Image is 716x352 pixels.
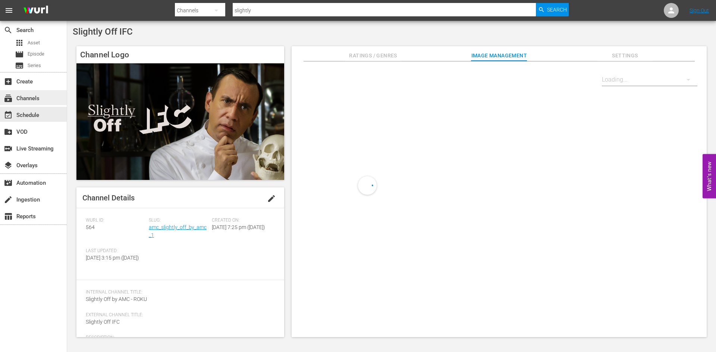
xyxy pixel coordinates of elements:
[690,7,709,13] a: Sign Out
[212,218,271,223] span: Created On:
[4,26,13,35] span: Search
[86,335,271,341] span: Description:
[28,50,44,58] span: Episode
[15,61,24,70] span: Series
[4,127,13,136] span: VOD
[267,194,276,203] span: edit
[4,6,13,15] span: menu
[547,3,567,16] span: Search
[15,50,24,59] span: Episode
[86,319,120,325] span: Slightly Off IFC
[4,94,13,103] span: Channels
[18,2,54,19] img: ans4CAIJ8jUAAAAAAAAAAAAAAAAAAAAAAAAgQb4GAAAAAAAAAAAAAAAAAAAAAAAAJMjXAAAAAAAAAAAAAAAAAAAAAAAAgAT5G...
[28,62,41,69] span: Series
[345,51,401,60] span: Ratings / Genres
[471,51,527,60] span: Image Management
[86,296,147,302] span: Slightly Off by AMC - ROKU
[4,212,13,221] span: Reports
[28,39,40,47] span: Asset
[4,161,13,170] span: Overlays
[76,63,284,180] img: Slightly Off IFC
[263,190,280,207] button: edit
[149,224,207,238] a: amc_slightly_off_by_amc_1
[4,178,13,187] span: Automation
[86,224,95,230] span: 564
[212,224,265,230] span: [DATE] 7:25 pm ([DATE])
[536,3,569,16] button: Search
[4,111,13,120] span: Schedule
[15,38,24,47] span: Asset
[82,193,135,202] span: Channel Details
[76,46,284,63] h4: Channel Logo
[4,195,13,204] span: Ingestion
[4,144,13,153] span: Live Streaming
[73,26,133,37] span: Slightly Off IFC
[4,77,13,86] span: Create
[86,289,271,295] span: Internal Channel Title:
[86,255,139,261] span: [DATE] 3:15 pm ([DATE])
[703,154,716,198] button: Open Feedback Widget
[149,218,208,223] span: Slug:
[86,218,145,223] span: Wurl ID:
[86,248,145,254] span: Last Updated:
[86,312,271,318] span: External Channel Title:
[597,51,653,60] span: Settings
